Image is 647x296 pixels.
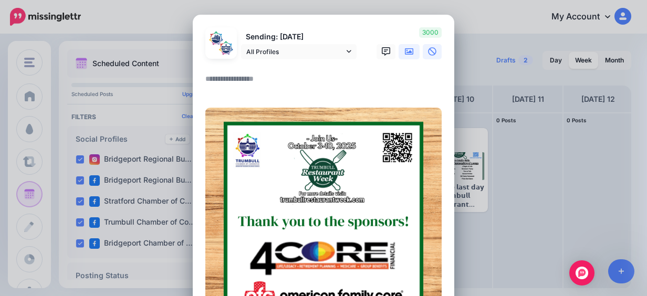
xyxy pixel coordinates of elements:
img: 326353443_583245609911355_7624060508075186304_n-bsa150316.png [208,30,224,46]
p: Sending: [DATE] [241,31,357,43]
img: 327480576_569671061427943_934468427801860524_n-bsa150318.png [218,40,234,56]
span: All Profiles [246,46,344,57]
div: Open Intercom Messenger [569,260,594,286]
span: 3000 [419,27,442,38]
a: All Profiles [241,44,357,59]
